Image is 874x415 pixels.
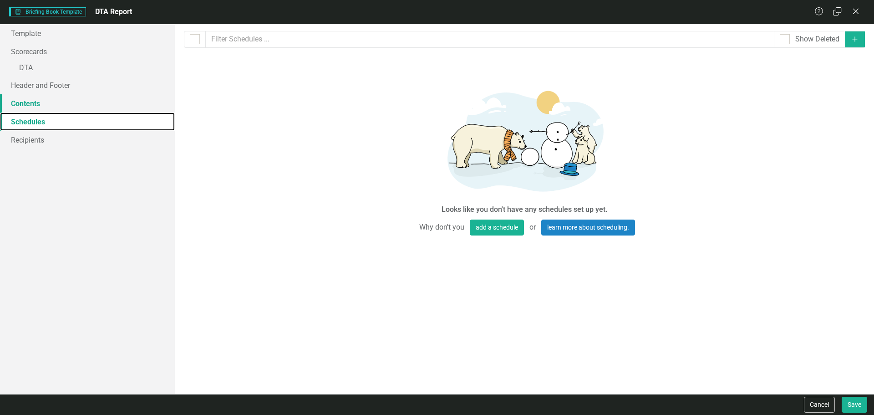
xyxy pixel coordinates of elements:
[470,220,524,236] button: add a schedule
[804,397,835,413] button: Cancel
[795,34,839,45] div: Show Deleted
[388,78,661,203] img: Getting started
[842,397,867,413] button: Save
[9,7,86,16] span: Briefing Book Template
[414,220,470,236] span: Why don't you
[524,220,541,236] span: or
[95,7,132,16] span: DTA Report
[205,31,774,48] input: Filter Schedules ...
[541,220,635,236] a: learn more about scheduling.
[442,205,608,215] div: Looks like you don't have any schedules set up yet.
